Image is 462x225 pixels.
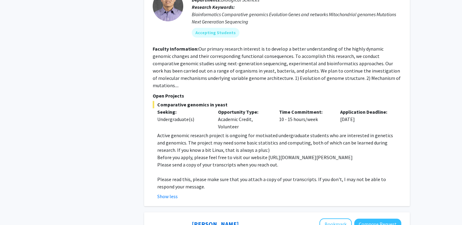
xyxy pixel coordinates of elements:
[153,101,401,108] span: Comparative genomics in yeast
[192,11,401,25] div: Bioinformatics Comparative genomics Evolution Genes and networks Mitochondrial genomes Mutations ...
[336,108,397,130] div: [DATE]
[157,116,209,123] div: Undergraduate(s)
[157,154,401,161] p: Before you apply, please feel free to visit our website [URL][DOMAIN_NAME][PERSON_NAME]
[218,108,270,116] p: Opportunity Type:
[153,46,198,52] b: Faculty Information:
[275,108,336,130] div: 10 - 15 hours/week
[192,28,239,37] mat-chip: Accepting Students
[157,161,401,168] p: Please send a copy of your transcripts when you reach out.
[213,108,275,130] div: Academic Credit, Volunteer
[5,198,26,220] iframe: Chat
[192,4,235,10] b: Research Keywords:
[157,193,178,200] button: Show less
[157,108,209,116] p: Seeking:
[340,108,392,116] p: Application Deadline:
[153,46,401,88] fg-read-more: Our primary research interest is to develop a better understanding of the highly dynamic genomic ...
[157,176,401,190] p: Please read this, please make sure that you attach a copy of your transcripts. If you don't, I ma...
[279,108,331,116] p: Time Commitment:
[153,92,401,99] p: Open Projects
[157,132,401,154] p: Active genomic research project is ongoing for motivated undergraduate students who are intereste...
